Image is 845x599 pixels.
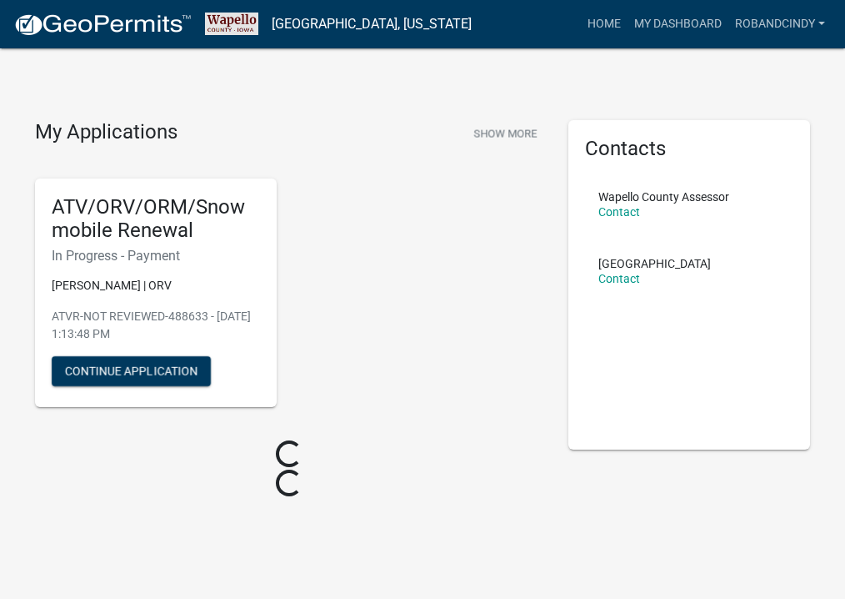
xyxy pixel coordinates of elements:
img: Wapello County, Iowa [205,13,258,35]
a: My Dashboard [627,8,728,40]
p: [PERSON_NAME] | ORV [52,277,260,294]
button: Continue Application [52,356,211,386]
p: [GEOGRAPHIC_DATA] [598,258,711,269]
h5: ATV/ORV/ORM/Snowmobile Renewal [52,195,260,244]
h6: In Progress - Payment [52,248,260,264]
h5: Contacts [585,137,793,161]
h4: My Applications [35,120,177,145]
p: Wapello County Assessor [598,191,729,203]
a: Contact [598,272,640,285]
a: Contact [598,205,640,219]
a: Home [581,8,627,40]
a: [GEOGRAPHIC_DATA], [US_STATE] [272,10,472,38]
a: RobandCindy [728,8,832,40]
p: ATVR-NOT REVIEWED-488633 - [DATE] 1:13:48 PM [52,308,260,343]
button: Show More [467,120,543,148]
